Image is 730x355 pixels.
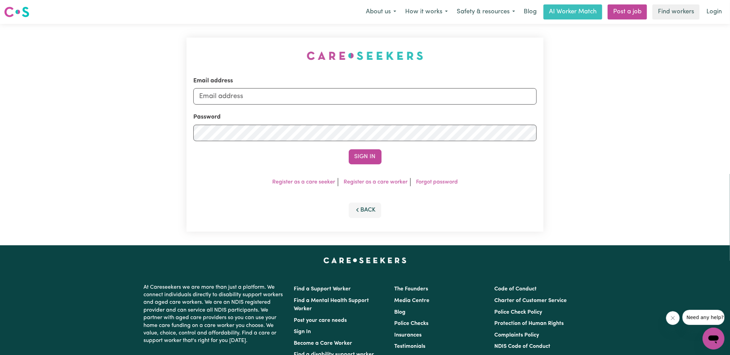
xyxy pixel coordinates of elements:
p: At Careseekers we are more than just a platform. We connect individuals directly to disability su... [144,281,286,347]
iframe: Close message [666,311,680,325]
input: Email address [193,88,537,105]
a: Post your care needs [294,318,347,323]
a: Find a Support Worker [294,286,351,292]
iframe: Message from company [683,310,725,325]
a: Register as a care worker [344,179,408,185]
a: Blog [520,4,541,19]
a: Charter of Customer Service [494,298,567,303]
label: Password [193,113,221,122]
a: Sign In [294,329,311,334]
a: AI Worker Match [543,4,602,19]
a: Code of Conduct [494,286,537,292]
button: Safety & resources [452,5,520,19]
a: Complaints Policy [494,332,539,338]
a: Blog [394,310,405,315]
a: Protection of Human Rights [494,321,564,326]
a: NDIS Code of Conduct [494,344,550,349]
a: Media Centre [394,298,429,303]
button: About us [361,5,401,19]
a: Insurances [394,332,422,338]
a: Police Checks [394,321,428,326]
a: Careseekers logo [4,4,29,20]
label: Email address [193,77,233,85]
a: Police Check Policy [494,310,542,315]
a: Find workers [652,4,700,19]
img: Careseekers logo [4,6,29,18]
iframe: Button to launch messaging window [703,328,725,350]
a: The Founders [394,286,428,292]
a: Testimonials [394,344,425,349]
a: Become a Care Worker [294,341,353,346]
a: Login [702,4,726,19]
button: Sign In [349,149,382,164]
button: Back [349,203,382,218]
button: How it works [401,5,452,19]
a: Post a job [608,4,647,19]
a: Careseekers home page [323,258,407,263]
a: Find a Mental Health Support Worker [294,298,369,312]
a: Forgot password [416,179,458,185]
a: Register as a care seeker [272,179,335,185]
